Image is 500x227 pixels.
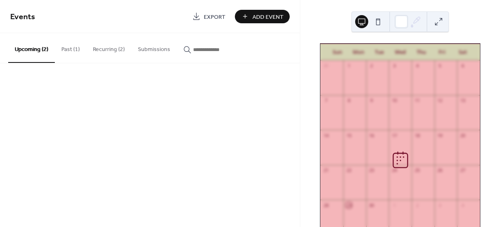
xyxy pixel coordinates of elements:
div: 1 [346,63,352,69]
div: 3 [437,202,443,208]
div: 28 [323,202,329,208]
div: 2 [414,202,420,208]
div: 14 [323,132,329,138]
button: Submissions [131,33,177,62]
div: 8 [346,98,352,104]
div: 26 [437,167,443,174]
span: Export [204,13,225,21]
button: Upcoming (2) [8,33,55,63]
div: 10 [391,98,397,104]
div: 29 [346,202,352,208]
div: Thu [411,44,432,60]
div: 4 [414,63,420,69]
div: 31 [323,63,329,69]
div: 2 [369,63,375,69]
div: Sun [327,44,348,60]
div: 1 [391,202,397,208]
div: Wed [390,44,411,60]
div: 7 [323,98,329,104]
div: 27 [459,167,466,174]
div: 20 [459,132,466,138]
div: 17 [391,132,397,138]
div: 3 [391,63,397,69]
div: 5 [437,63,443,69]
div: 30 [369,202,375,208]
div: 16 [369,132,375,138]
div: Mon [348,44,369,60]
div: 9 [369,98,375,104]
div: Sat [453,44,473,60]
button: Past (1) [55,33,86,62]
div: 24 [391,167,397,174]
div: 11 [414,98,420,104]
div: Tue [369,44,390,60]
div: 6 [459,63,466,69]
div: 18 [414,132,420,138]
button: Add Event [235,10,290,23]
div: Fri [432,44,453,60]
div: 22 [346,167,352,174]
span: Add Event [252,13,284,21]
button: Recurring (2) [86,33,131,62]
div: 13 [459,98,466,104]
div: 19 [437,132,443,138]
span: Events [10,9,35,25]
div: 21 [323,167,329,174]
div: 12 [437,98,443,104]
div: 25 [414,167,420,174]
a: Export [186,10,232,23]
div: 23 [369,167,375,174]
div: 15 [346,132,352,138]
div: 4 [459,202,466,208]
